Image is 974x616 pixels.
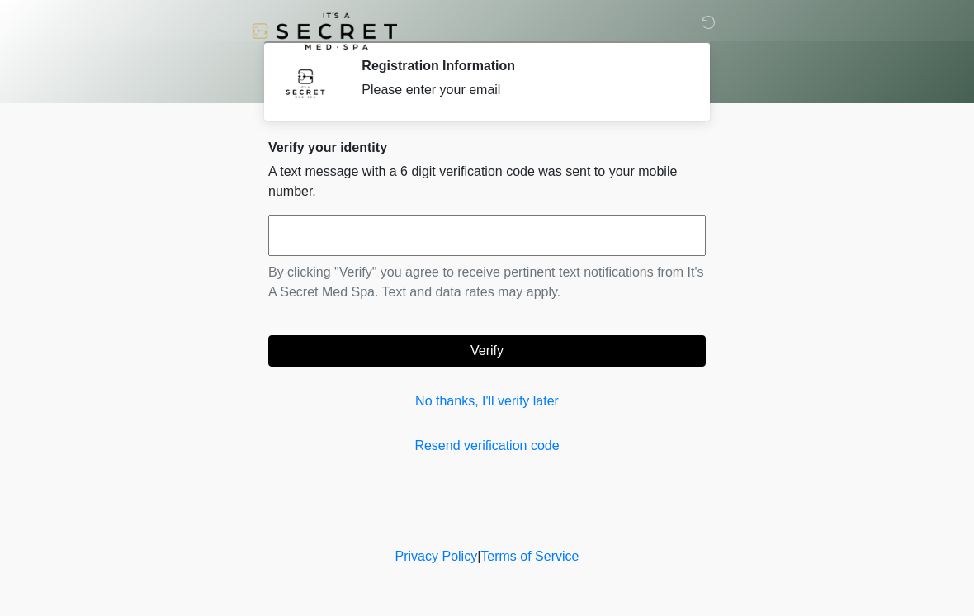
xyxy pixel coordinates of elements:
img: Agent Avatar [281,58,330,107]
a: | [477,549,480,563]
div: Please enter your email [362,80,681,100]
h2: Verify your identity [268,140,706,155]
h2: Registration Information [362,58,681,73]
img: It's A Secret Med Spa Logo [252,12,397,50]
a: Terms of Service [480,549,579,563]
p: A text message with a 6 digit verification code was sent to your mobile number. [268,162,706,201]
a: No thanks, I'll verify later [268,391,706,411]
p: By clicking "Verify" you agree to receive pertinent text notifications from It's A Secret Med Spa... [268,263,706,302]
a: Resend verification code [268,436,706,456]
a: Privacy Policy [395,549,478,563]
button: Verify [268,335,706,367]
